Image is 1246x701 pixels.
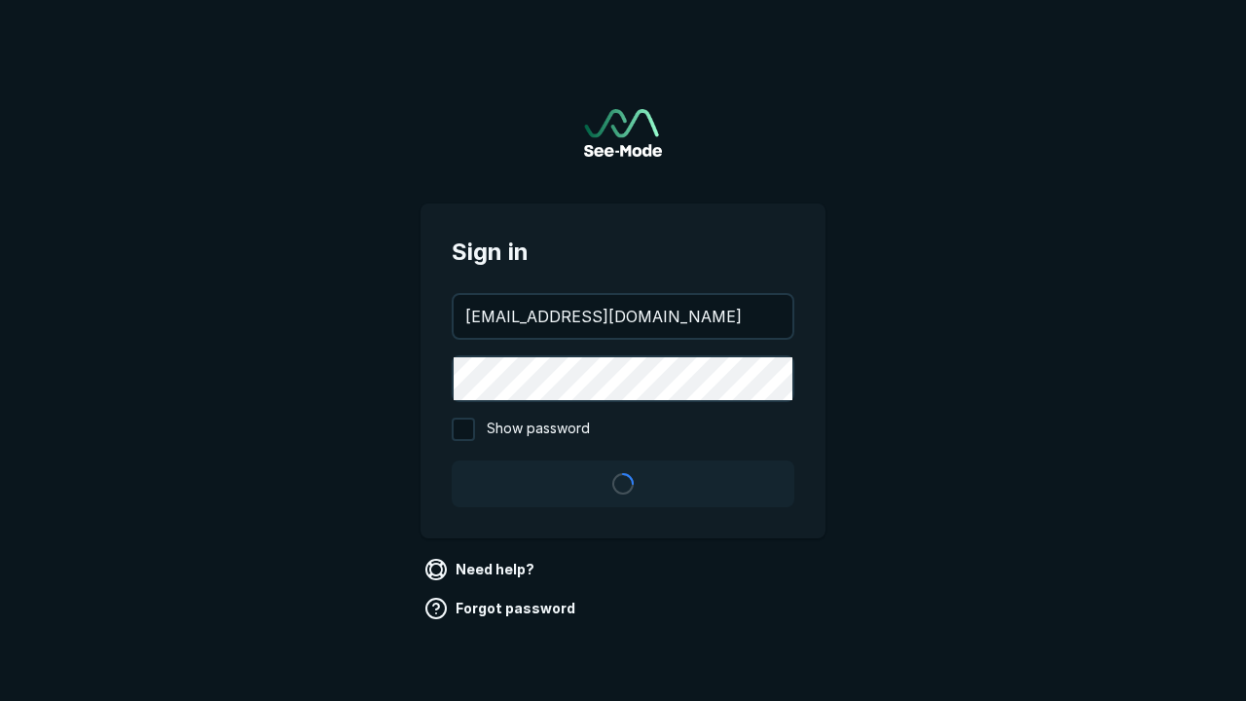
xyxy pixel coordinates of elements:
a: Go to sign in [584,109,662,157]
input: your@email.com [454,295,792,338]
img: See-Mode Logo [584,109,662,157]
span: Sign in [452,235,794,270]
a: Need help? [421,554,542,585]
a: Forgot password [421,593,583,624]
span: Show password [487,418,590,441]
